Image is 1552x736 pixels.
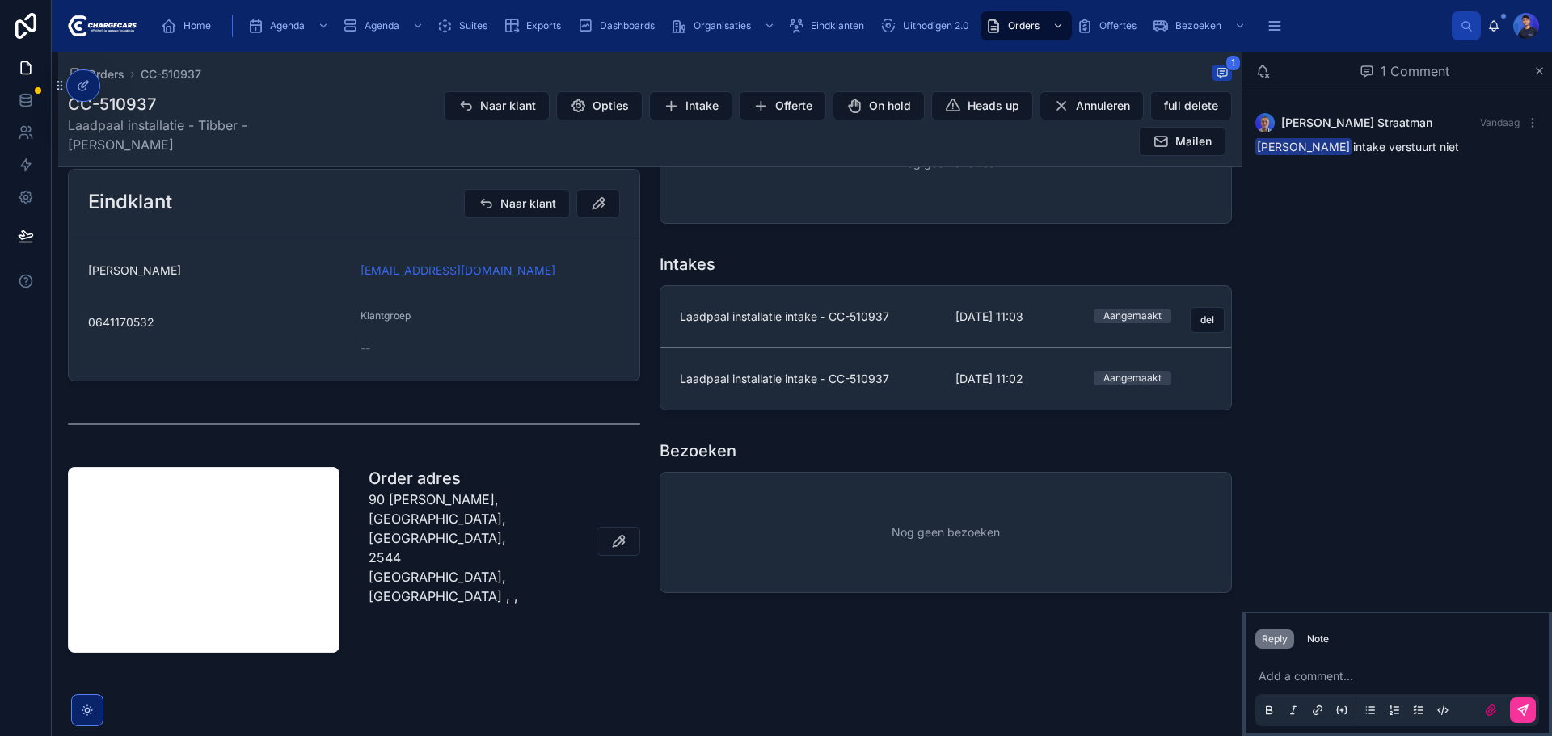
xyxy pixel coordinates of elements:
div: Aangemaakt [1103,309,1162,323]
span: Heads up [968,98,1019,114]
a: Organisaties [666,11,783,40]
span: Eindklanten [811,19,864,32]
span: Uitnodigen 2.0 [903,19,969,32]
span: Opties [593,98,629,114]
div: Aangemaakt [1103,371,1162,385]
span: del [1200,313,1214,326]
span: full delete [1164,98,1218,114]
button: Note [1301,629,1335,649]
button: del [1190,307,1225,333]
a: Exports [499,11,572,40]
span: Home [183,19,211,32]
a: Eindklanten [783,11,875,40]
span: Laadpaal installatie - Tibber - [PERSON_NAME] [68,116,351,154]
a: Offertes [1072,11,1148,40]
button: 1 [1212,65,1232,84]
span: Mailen [1175,133,1212,149]
span: Orders [1008,19,1040,32]
span: 1 Comment [1381,61,1449,81]
h1: Order adres [369,467,519,490]
a: Laadpaal installatie intake - CC-510937[DATE] 11:02Aangemaakt [660,348,1231,410]
span: Exports [526,19,561,32]
div: scrollable content [150,8,1452,44]
button: Naar klant [464,189,570,218]
h1: Intakes [660,253,715,275]
span: On hold [869,98,911,114]
span: -- [361,340,370,356]
a: Orders [68,66,124,82]
p: 90 [PERSON_NAME], [GEOGRAPHIC_DATA], [GEOGRAPHIC_DATA], 2544 [GEOGRAPHIC_DATA], [GEOGRAPHIC_DATA]... [369,490,519,606]
button: On hold [833,91,925,120]
button: Heads up [931,91,1033,120]
span: Klantgroep [361,309,411,322]
a: Suites [432,11,499,40]
span: [PERSON_NAME] [1255,138,1352,155]
button: Annuleren [1040,91,1144,120]
span: Nog geen bezoeken [892,524,1000,540]
span: Annuleren [1076,98,1130,114]
img: App logo [65,13,137,39]
a: Agenda [337,11,432,40]
span: [DATE] 11:03 [955,309,1074,325]
button: Mailen [1139,127,1225,156]
button: Intake [649,91,732,120]
span: 0641170532 [88,314,348,330]
span: Bezoeken [1175,19,1221,32]
div: Note [1307,633,1329,646]
span: Laadpaal installatie intake - CC-510937 [680,371,936,387]
span: Intake [685,98,719,114]
span: Orders [87,66,124,82]
a: Uitnodigen 2.0 [875,11,981,40]
a: Dashboards [572,11,666,40]
button: Offerte [739,91,826,120]
span: Naar klant [480,98,536,114]
button: Reply [1255,629,1294,649]
span: intake verstuurt niet [1255,140,1459,154]
a: Home [156,11,222,40]
span: Laadpaal installatie intake - CC-510937 [680,309,936,325]
a: [EMAIL_ADDRESS][DOMAIN_NAME] [361,263,555,279]
span: 1 [1225,55,1241,71]
span: Offertes [1099,19,1137,32]
span: Organisaties [694,19,751,32]
span: Suites [459,19,487,32]
span: Vandaag [1480,116,1520,128]
span: Naar klant [500,196,556,212]
span: Agenda [270,19,305,32]
h1: CC-510937 [68,93,351,116]
span: [PERSON_NAME] Straatman [1281,115,1432,131]
h1: Bezoeken [660,439,736,462]
span: [PERSON_NAME] [88,263,348,279]
button: full delete [1150,91,1232,120]
span: Dashboards [600,19,655,32]
span: [DATE] 11:02 [955,371,1074,387]
button: Naar klant [444,91,550,120]
a: Agenda [242,11,337,40]
a: Orders [981,11,1072,40]
h2: Eindklant [88,189,172,215]
a: Bezoeken [1148,11,1254,40]
span: Offerte [775,98,812,114]
span: Agenda [365,19,399,32]
button: Opties [556,91,643,120]
a: Laadpaal installatie intake - CC-510937[DATE] 11:03Aangemaaktdel [660,286,1231,348]
a: CC-510937 [141,66,201,82]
